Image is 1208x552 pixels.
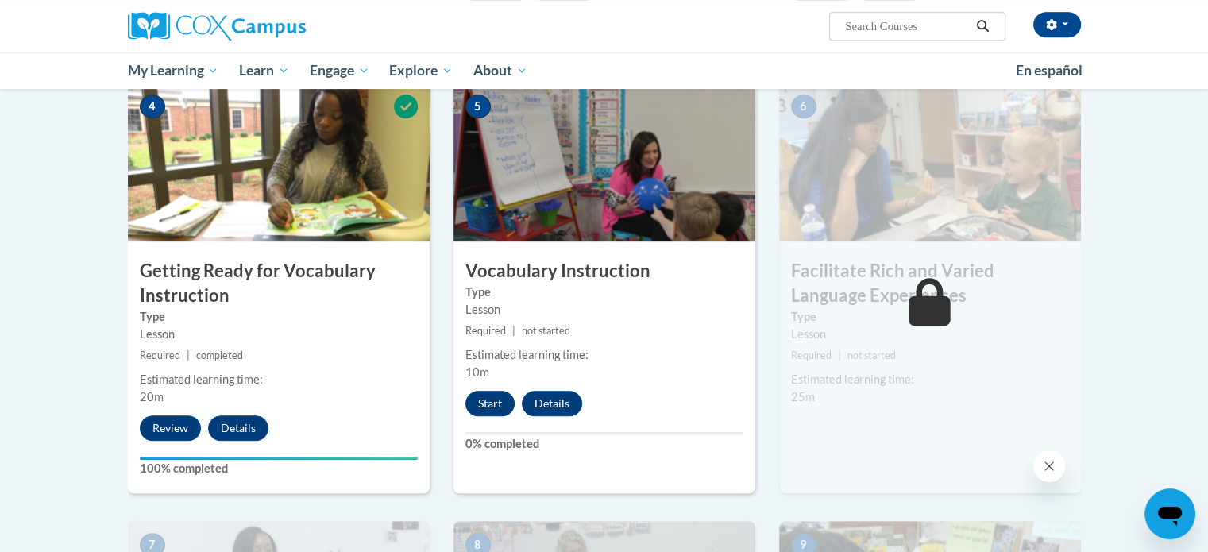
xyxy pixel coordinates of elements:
[1033,450,1065,482] iframe: Close message
[522,325,570,337] span: not started
[838,349,841,361] span: |
[791,308,1069,326] label: Type
[128,12,430,41] a: Cox Campus
[791,349,832,361] span: Required
[128,259,430,308] h3: Getting Ready for Vocabulary Instruction
[229,52,299,89] a: Learn
[140,326,418,343] div: Lesson
[465,95,491,118] span: 5
[1144,488,1195,539] iframe: Button to launch messaging window
[465,391,515,416] button: Start
[843,17,971,36] input: Search Courses
[140,349,180,361] span: Required
[465,365,489,379] span: 10m
[465,301,743,318] div: Lesson
[310,61,369,80] span: Engage
[127,61,218,80] span: My Learning
[239,61,289,80] span: Learn
[847,349,896,361] span: not started
[473,61,527,80] span: About
[140,415,201,441] button: Review
[140,390,164,403] span: 20m
[1005,54,1093,87] a: En español
[104,52,1105,89] div: Main menu
[10,11,129,24] span: Hi. How can we help?
[140,457,418,460] div: Your progress
[779,259,1081,308] h3: Facilitate Rich and Varied Language Experiences
[465,346,743,364] div: Estimated learning time:
[512,325,515,337] span: |
[140,371,418,388] div: Estimated learning time:
[463,52,538,89] a: About
[465,325,506,337] span: Required
[389,61,453,80] span: Explore
[1016,62,1083,79] span: En español
[187,349,190,361] span: |
[196,349,243,361] span: completed
[971,17,994,36] button: Search
[208,415,268,441] button: Details
[465,284,743,301] label: Type
[791,390,815,403] span: 25m
[128,83,430,241] img: Course Image
[140,308,418,326] label: Type
[779,83,1081,241] img: Course Image
[791,95,816,118] span: 6
[140,95,165,118] span: 4
[1033,12,1081,37] button: Account Settings
[465,435,743,453] label: 0% completed
[140,460,418,477] label: 100% completed
[128,12,306,41] img: Cox Campus
[791,371,1069,388] div: Estimated learning time:
[453,259,755,284] h3: Vocabulary Instruction
[118,52,230,89] a: My Learning
[379,52,463,89] a: Explore
[522,391,582,416] button: Details
[453,83,755,241] img: Course Image
[299,52,380,89] a: Engage
[791,326,1069,343] div: Lesson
